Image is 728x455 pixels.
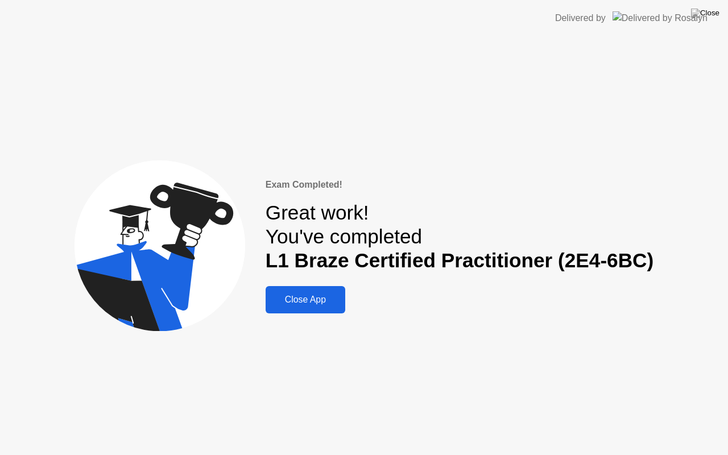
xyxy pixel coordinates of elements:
img: Delivered by Rosalyn [613,11,708,24]
div: Delivered by [555,11,606,25]
button: Close App [266,286,345,313]
div: Great work! You've completed [266,201,653,273]
div: Exam Completed! [266,178,653,192]
img: Close [691,9,719,18]
div: Close App [269,295,342,305]
b: L1 Braze Certified Practitioner (2E4-6BC) [266,249,653,271]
